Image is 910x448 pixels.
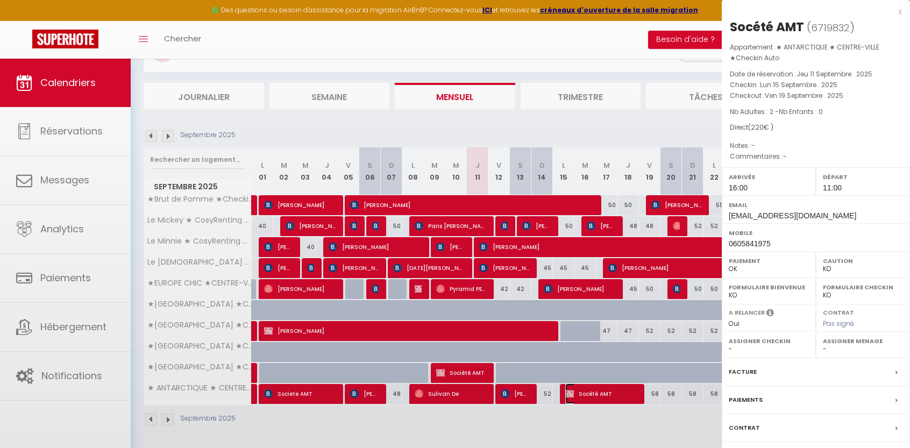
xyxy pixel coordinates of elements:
label: Contrat [729,422,760,433]
label: Assigner Checkin [729,336,809,346]
label: Arrivée [729,172,809,182]
i: Sélectionner OUI si vous souhaiter envoyer les séquences de messages post-checkout [766,308,774,320]
label: Mobile [729,227,903,238]
label: Paiements [729,394,763,406]
span: Lun 15 Septembre . 2025 [760,80,837,89]
span: 0605841975 [729,239,771,248]
span: [EMAIL_ADDRESS][DOMAIN_NAME] [729,211,856,220]
div: x [722,5,902,18]
p: Notes : [730,140,902,151]
span: ( ) [807,20,855,35]
span: ( € ) [748,123,773,132]
div: Socété AMT [730,18,804,35]
span: 6719832 [811,21,850,34]
span: 11:00 [823,183,842,192]
label: Formulaire Checkin [823,282,903,293]
p: Checkin : [730,80,902,90]
p: Appartement : [730,42,902,63]
span: Jeu 11 Septembre . 2025 [797,69,872,79]
p: Commentaires : [730,151,902,162]
span: 16:00 [729,183,748,192]
span: - [783,152,787,161]
label: Contrat [823,308,854,315]
label: Assigner Menage [823,336,903,346]
label: Caution [823,255,903,266]
button: Ouvrir le widget de chat LiveChat [9,4,41,37]
span: - [751,141,755,150]
span: Ven 19 Septembre . 2025 [765,91,843,100]
label: Paiement [729,255,809,266]
label: Email [729,200,903,210]
label: Départ [823,172,903,182]
label: Facture [729,366,757,378]
label: A relancer [729,308,765,317]
label: Formulaire Bienvenue [729,282,809,293]
span: Nb Adultes : 2 - [730,107,823,116]
span: 220 [751,123,764,132]
div: Direct [730,123,902,133]
p: Date de réservation : [730,69,902,80]
span: Pas signé [823,319,854,328]
span: Nb Enfants : 0 [779,107,823,116]
span: ★ ANTARCTIQUE ★ CENTRE-VILLE ★Checkin Auto [730,42,879,62]
p: Checkout : [730,90,902,101]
